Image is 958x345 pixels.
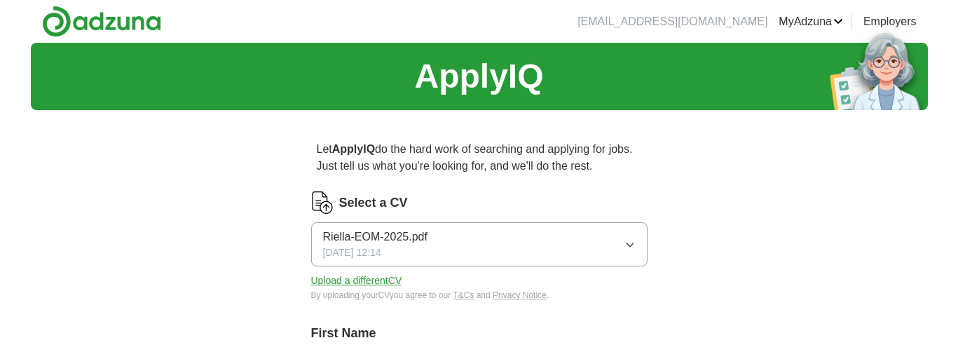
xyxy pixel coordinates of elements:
[311,222,648,266] button: Riella-EOM-2025.pdf[DATE] 12:14
[339,194,408,212] label: Select a CV
[323,245,381,260] span: [DATE] 12:14
[323,229,427,245] span: Riella-EOM-2025.pdf
[414,51,543,102] h1: ApplyIQ
[453,290,474,300] a: T&Cs
[311,191,334,214] img: CV Icon
[332,143,375,155] strong: ApplyIQ
[863,13,917,30] a: Employers
[311,273,402,288] button: Upload a differentCV
[311,135,648,180] p: Let do the hard work of searching and applying for jobs. Just tell us what you're looking for, an...
[577,13,767,30] li: [EMAIL_ADDRESS][DOMAIN_NAME]
[779,13,843,30] a: MyAdzuna
[311,324,648,343] label: First Name
[493,290,547,300] a: Privacy Notice
[42,6,161,37] img: Adzuna logo
[311,289,648,302] div: By uploading your CV you agree to our and .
